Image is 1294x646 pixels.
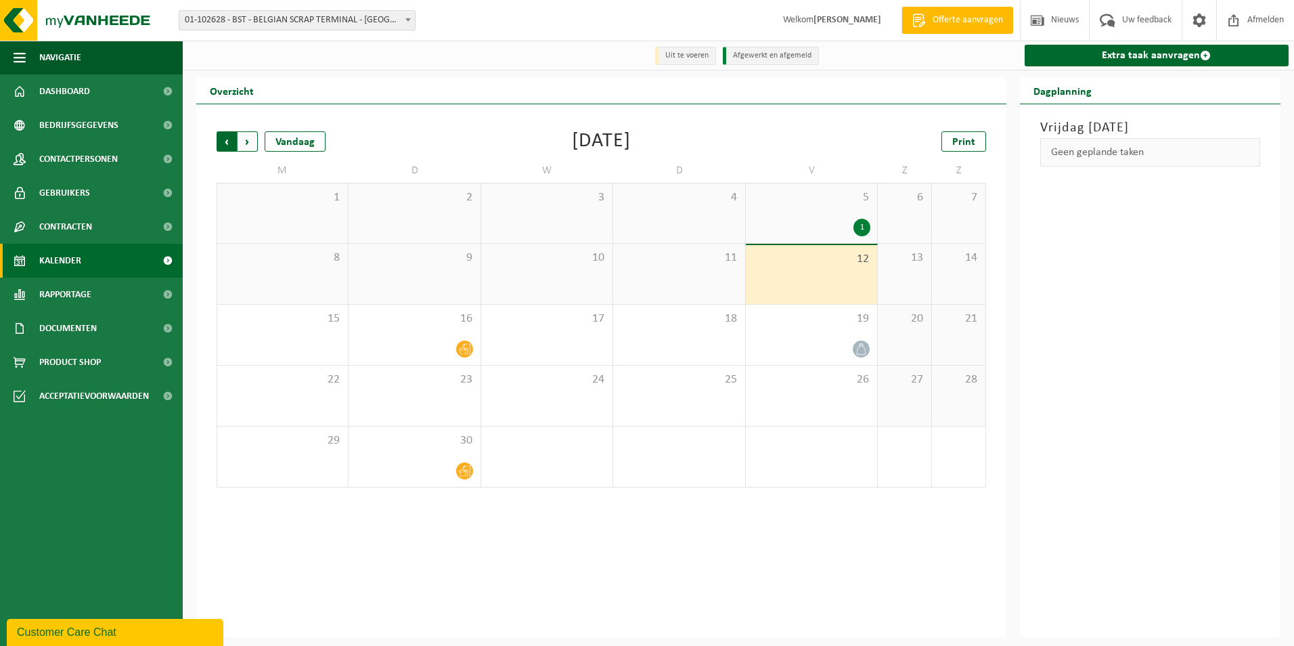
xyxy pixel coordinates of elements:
span: Contracten [39,210,92,244]
span: Offerte aanvragen [929,14,1006,27]
span: 30 [355,433,473,448]
span: 24 [488,372,606,387]
h2: Dagplanning [1020,77,1105,104]
span: 10 [488,251,606,265]
span: 26 [753,372,870,387]
span: 12 [753,252,870,267]
span: 8 [224,251,341,265]
span: 2 [355,190,473,205]
span: 1 [224,190,341,205]
a: Print [941,131,986,152]
span: 17 [488,311,606,326]
span: Vorige [217,131,237,152]
span: 27 [885,372,924,387]
span: 23 [355,372,473,387]
td: W [481,158,613,183]
span: 25 [620,372,738,387]
span: 15 [224,311,341,326]
span: Contactpersonen [39,142,118,176]
iframe: chat widget [7,616,226,646]
span: 9 [355,251,473,265]
a: Extra taak aanvragen [1025,45,1289,66]
strong: [PERSON_NAME] [813,15,881,25]
span: 14 [939,251,979,265]
span: 11 [620,251,738,265]
span: 4 [620,190,738,205]
span: Volgende [238,131,258,152]
td: Z [932,158,986,183]
span: Navigatie [39,41,81,74]
span: Gebruikers [39,176,90,210]
span: Print [952,137,975,148]
span: Bedrijfsgegevens [39,108,118,142]
span: Documenten [39,311,97,345]
div: 1 [853,219,870,236]
span: 5 [753,190,870,205]
a: Offerte aanvragen [901,7,1013,34]
span: 21 [939,311,979,326]
span: 18 [620,311,738,326]
span: 13 [885,251,924,265]
td: V [746,158,878,183]
span: Product Shop [39,345,101,379]
span: 3 [488,190,606,205]
div: Geen geplande taken [1040,138,1261,167]
td: D [349,158,481,183]
li: Afgewerkt en afgemeld [723,47,819,65]
td: Z [878,158,932,183]
span: Acceptatievoorwaarden [39,379,149,413]
span: 16 [355,311,473,326]
span: 19 [753,311,870,326]
h2: Overzicht [196,77,267,104]
span: Kalender [39,244,81,278]
span: Rapportage [39,278,91,311]
div: [DATE] [572,131,631,152]
div: Vandaag [265,131,326,152]
td: D [613,158,745,183]
span: 28 [939,372,979,387]
span: 22 [224,372,341,387]
span: 7 [939,190,979,205]
span: 01-102628 - BST - BELGIAN SCRAP TERMINAL - HOBOKEN - HOBOKEN [179,10,416,30]
h3: Vrijdag [DATE] [1040,118,1261,138]
span: 6 [885,190,924,205]
span: 01-102628 - BST - BELGIAN SCRAP TERMINAL - HOBOKEN - HOBOKEN [179,11,415,30]
span: Dashboard [39,74,90,108]
td: M [217,158,349,183]
li: Uit te voeren [655,47,716,65]
span: 20 [885,311,924,326]
span: 29 [224,433,341,448]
